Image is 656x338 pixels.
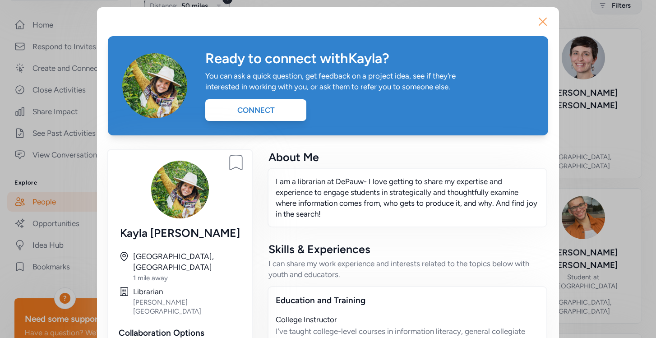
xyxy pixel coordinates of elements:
div: [PERSON_NAME][GEOGRAPHIC_DATA] [133,298,241,316]
div: [GEOGRAPHIC_DATA], [GEOGRAPHIC_DATA] [133,251,241,273]
div: Ready to connect with Kayla ? [205,51,534,67]
div: 1 mile away [133,273,241,282]
img: Avatar [122,53,187,118]
p: I am a librarian at DePauw- I love getting to share my expertise and experience to engage student... [276,176,539,219]
img: Avatar [151,161,209,218]
div: About Me [268,150,546,164]
div: Kayla [PERSON_NAME] [119,226,241,240]
div: Librarian [133,286,241,297]
div: Skills & Experiences [268,242,546,256]
div: I can share my work experience and interests related to the topics below with youth and educators. [268,258,546,280]
div: Education and Training [276,294,539,307]
div: Connect [205,99,306,121]
div: You can ask a quick question, get feedback on a project idea, see if they're interested in workin... [205,70,465,92]
div: College Instructor [276,314,539,325]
